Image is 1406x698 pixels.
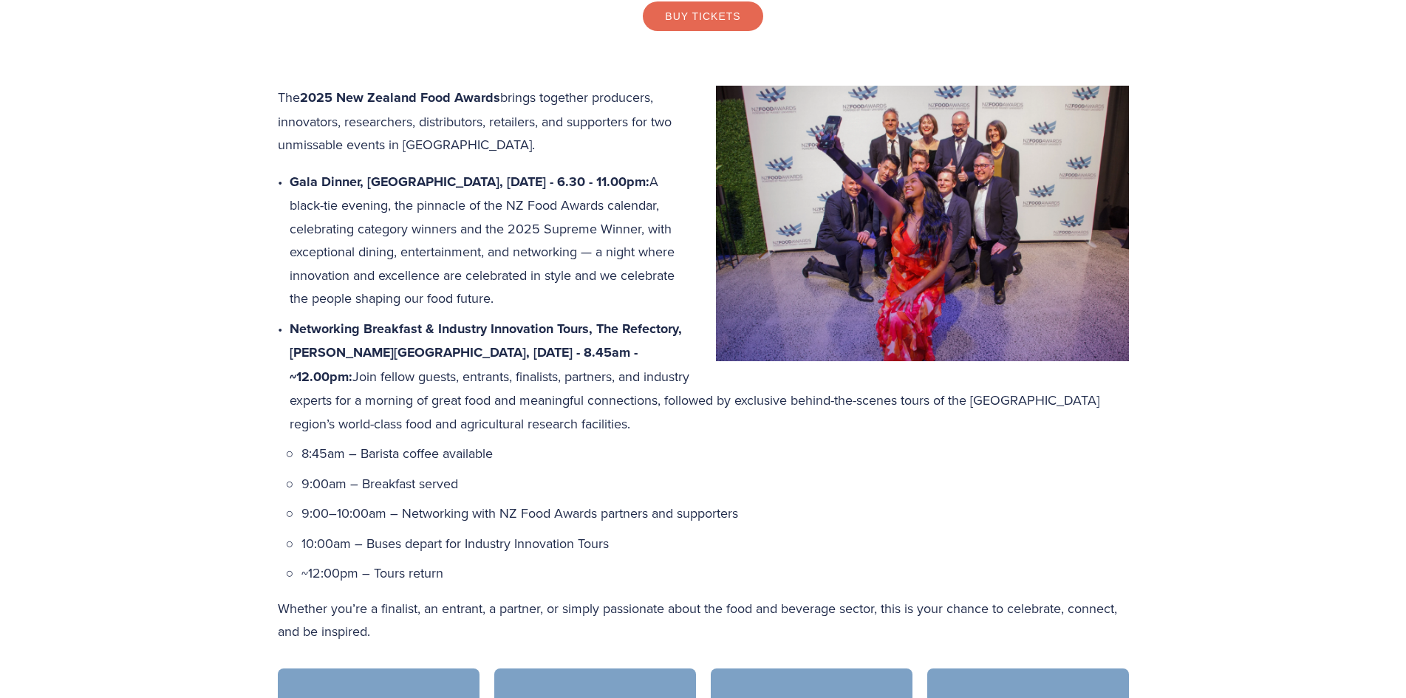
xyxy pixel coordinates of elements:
[290,319,686,386] strong: Networking Breakfast & Industry Innovation Tours, The Refectory, [PERSON_NAME][GEOGRAPHIC_DATA], ...
[643,1,762,31] a: Buy Tickets
[278,86,1129,157] p: The brings together producers, innovators, researchers, distributors, retailers, and supporters f...
[301,532,1129,555] p: 10:00am – Buses depart for Industry Innovation Tours
[290,170,1129,310] p: A black-tie evening, the pinnacle of the NZ Food Awards calendar, celebrating category winners an...
[301,502,1129,525] p: 9:00–10:00am – Networking with NZ Food Awards partners and supporters
[290,317,1129,436] p: Join fellow guests, entrants, finalists, partners, and industry experts for a morning of great fo...
[301,442,1129,465] p: 8:45am – Barista coffee available
[300,88,500,107] strong: 2025 New Zealand Food Awards
[301,561,1129,585] p: ~12:00pm – Tours return
[301,472,1129,496] p: 9:00am – Breakfast served
[290,172,649,191] strong: Gala Dinner, [GEOGRAPHIC_DATA], [DATE] - 6.30 - 11.00pm:
[278,597,1129,643] p: Whether you’re a finalist, an entrant, a partner, or simply passionate about the food and beverag...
